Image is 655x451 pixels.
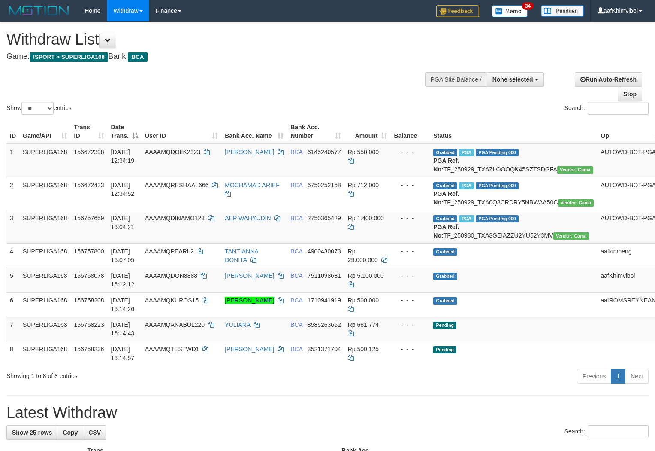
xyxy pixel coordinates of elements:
[308,215,341,222] span: Copy 2750365429 to clipboard
[128,52,147,62] span: BCA
[290,248,302,255] span: BCA
[74,321,104,328] span: 156758223
[19,243,71,268] td: SUPERLIGA168
[6,102,72,115] label: Show entries
[577,369,611,384] a: Previous
[459,149,474,156] span: Marked by aafsoycanthlai
[459,215,474,222] span: Marked by aafsoycanthlai
[225,272,274,279] a: [PERSON_NAME]
[6,144,19,177] td: 1
[287,119,344,144] th: Bank Acc. Number: activate to sort column ascending
[308,182,341,189] span: Copy 6750252158 to clipboard
[308,149,341,155] span: Copy 6145240577 to clipboard
[225,149,274,155] a: [PERSON_NAME]
[111,149,135,164] span: [DATE] 12:34:19
[394,320,427,329] div: - - -
[111,182,135,197] span: [DATE] 12:34:52
[6,317,19,341] td: 7
[425,72,487,87] div: PGA Site Balance /
[308,321,341,328] span: Copy 8585263652 to clipboard
[74,182,104,189] span: 156672433
[575,72,642,87] a: Run Auto-Refresh
[476,149,519,156] span: PGA Pending
[111,248,135,263] span: [DATE] 16:07:05
[522,2,534,10] span: 34
[348,321,379,328] span: Rp 681.774
[618,87,642,101] a: Stop
[308,272,341,279] span: Copy 7511098681 to clipboard
[290,297,302,304] span: BCA
[558,199,594,207] span: Vendor URL: https://trx31.1velocity.biz
[145,149,200,155] span: AAAAMQDOIIK2323
[436,5,479,17] img: Feedback.jpg
[394,214,427,222] div: - - -
[225,215,271,222] a: AEP WAHYUDIN
[6,243,19,268] td: 4
[145,297,199,304] span: AAAAMQKUROS15
[476,215,519,222] span: PGA Pending
[83,425,106,440] a: CSV
[19,268,71,292] td: SUPERLIGA168
[290,321,302,328] span: BCA
[108,119,142,144] th: Date Trans.: activate to sort column descending
[394,345,427,353] div: - - -
[433,248,457,256] span: Grabbed
[225,297,274,304] a: [PERSON_NAME]
[88,429,101,436] span: CSV
[111,321,135,337] span: [DATE] 16:14:43
[111,272,135,288] span: [DATE] 16:12:12
[6,4,72,17] img: MOTION_logo.png
[394,148,427,156] div: - - -
[433,322,456,329] span: Pending
[394,247,427,256] div: - - -
[433,157,459,173] b: PGA Ref. No:
[348,182,379,189] span: Rp 712.000
[74,297,104,304] span: 156758208
[433,182,457,189] span: Grabbed
[433,149,457,156] span: Grabbed
[348,149,379,155] span: Rp 550.000
[557,166,593,174] span: Vendor URL: https://trx31.1velocity.biz
[290,272,302,279] span: BCA
[348,215,384,222] span: Rp 1.400.000
[6,341,19,366] td: 8
[74,149,104,155] span: 156672398
[492,76,533,83] span: None selected
[308,346,341,353] span: Copy 3521371704 to clipboard
[564,102,649,115] label: Search:
[348,272,384,279] span: Rp 5.100.000
[142,119,221,144] th: User ID: activate to sort column ascending
[430,177,597,210] td: TF_250929_TXA0Q3CRDRY5NBWAA50C
[74,272,104,279] span: 156758078
[611,369,625,384] a: 1
[492,5,528,17] img: Button%20Memo.svg
[21,102,54,115] select: Showentries
[290,182,302,189] span: BCA
[433,297,457,305] span: Grabbed
[564,425,649,438] label: Search:
[541,5,584,17] img: panduan.png
[6,119,19,144] th: ID
[19,317,71,341] td: SUPERLIGA168
[344,119,391,144] th: Amount: activate to sort column ascending
[74,248,104,255] span: 156757800
[145,248,194,255] span: AAAAMQPEARL2
[430,119,597,144] th: Status
[111,346,135,361] span: [DATE] 16:14:57
[145,272,197,279] span: AAAAMQDON8888
[348,346,379,353] span: Rp 500.125
[19,119,71,144] th: Game/API: activate to sort column ascending
[433,273,457,280] span: Grabbed
[225,182,280,189] a: MOCHAMAD ARIEF
[394,296,427,305] div: - - -
[625,369,649,384] a: Next
[6,210,19,243] td: 3
[394,181,427,189] div: - - -
[111,297,135,312] span: [DATE] 16:14:26
[308,248,341,255] span: Copy 4900430073 to clipboard
[19,177,71,210] td: SUPERLIGA168
[225,248,258,263] a: TANTIANNA DONITA
[225,321,250,328] a: YULIANA
[553,232,589,240] span: Vendor URL: https://trx31.1velocity.biz
[225,346,274,353] a: [PERSON_NAME]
